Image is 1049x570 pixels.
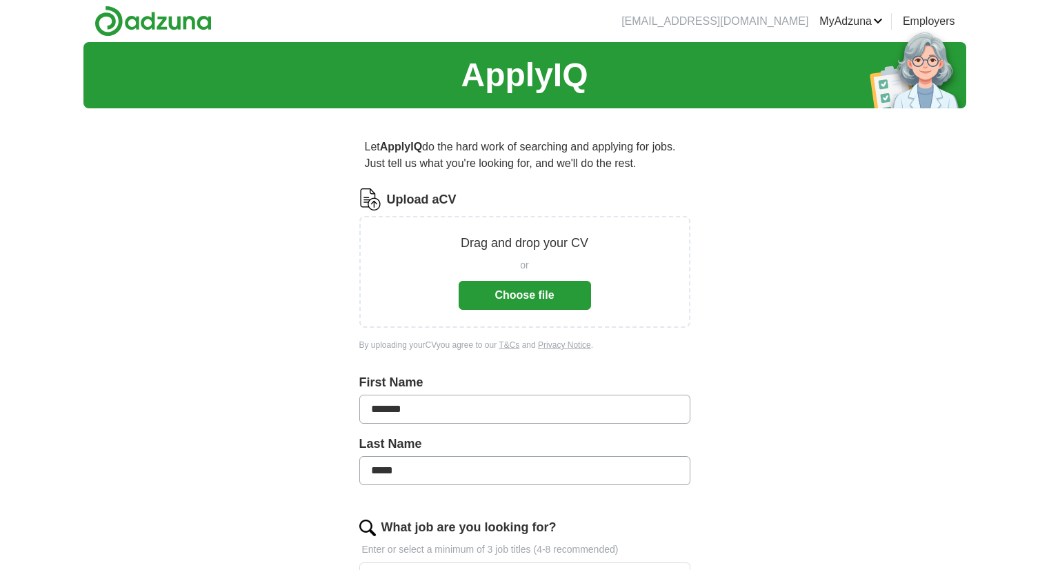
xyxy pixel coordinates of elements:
a: Employers [903,13,955,30]
label: Upload a CV [387,190,457,209]
p: Drag and drop your CV [461,234,588,253]
span: or [520,258,528,273]
img: CV Icon [359,188,381,210]
label: Last Name [359,435,690,453]
label: What job are you looking for? [381,518,557,537]
img: search.png [359,520,376,536]
p: Enter or select a minimum of 3 job titles (4-8 recommended) [359,542,690,557]
label: First Name [359,373,690,392]
img: Adzuna logo [94,6,212,37]
button: Choose file [459,281,591,310]
a: T&Cs [499,340,519,350]
h1: ApplyIQ [461,50,588,100]
div: By uploading your CV you agree to our and . [359,339,690,351]
a: Privacy Notice [538,340,591,350]
strong: ApplyIQ [380,141,422,153]
li: [EMAIL_ADDRESS][DOMAIN_NAME] [621,13,808,30]
p: Let do the hard work of searching and applying for jobs. Just tell us what you're looking for, an... [359,133,690,177]
a: MyAdzuna [819,13,883,30]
